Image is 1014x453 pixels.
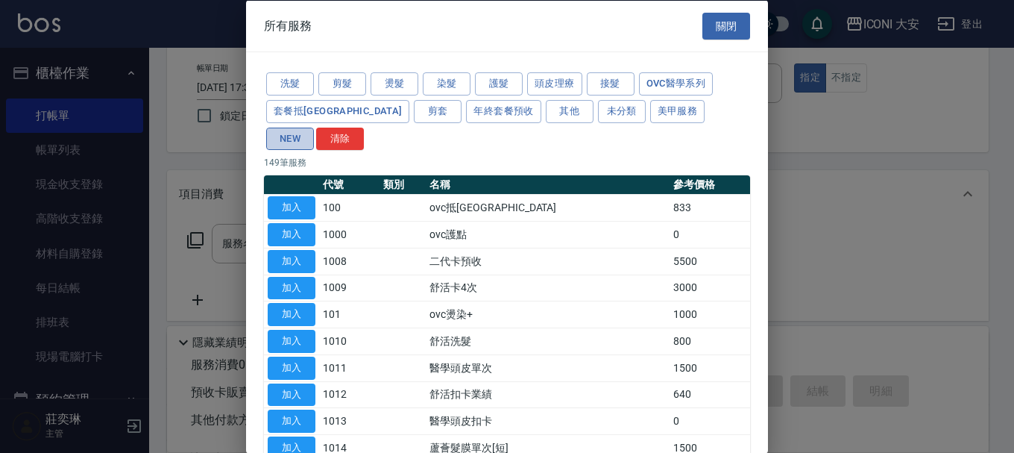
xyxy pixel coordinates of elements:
button: 關閉 [702,12,750,40]
span: 所有服務 [264,18,312,33]
td: 100 [319,194,380,221]
button: 頭皮理療 [527,72,582,96]
td: 1011 [319,354,380,381]
td: 醫學頭皮單次 [426,354,670,381]
button: 加入 [268,303,315,326]
td: ovc護點 [426,221,670,248]
td: 1008 [319,248,380,275]
button: 染髮 [423,72,470,96]
td: 0 [670,407,750,434]
td: 舒活卡4次 [426,275,670,302]
button: 剪髮 [318,72,366,96]
button: NEW [266,127,314,150]
td: 5500 [670,248,750,275]
button: 燙髮 [371,72,418,96]
td: 3000 [670,275,750,302]
button: 未分類 [598,99,646,122]
button: 加入 [268,276,315,299]
button: 洗髮 [266,72,314,96]
th: 類別 [380,175,426,195]
td: 舒活洗髮 [426,328,670,354]
button: ovc醫學系列 [639,72,714,96]
td: 833 [670,194,750,221]
p: 149 筆服務 [264,156,750,169]
td: 醫學頭皮扣卡 [426,407,670,434]
button: 加入 [268,356,315,379]
td: 1012 [319,381,380,408]
td: 640 [670,381,750,408]
button: 美甲服務 [650,99,705,122]
th: 名稱 [426,175,670,195]
button: 清除 [316,127,364,150]
th: 代號 [319,175,380,195]
td: 1010 [319,328,380,354]
td: 101 [319,301,380,328]
button: 剪套 [414,99,462,122]
button: 其他 [546,99,593,122]
td: 800 [670,328,750,354]
th: 參考價格 [670,175,750,195]
td: 1500 [670,354,750,381]
td: ovc燙染+ [426,301,670,328]
td: 1009 [319,275,380,302]
button: 護髮 [475,72,523,96]
button: 加入 [268,410,315,433]
button: 接髮 [587,72,634,96]
td: ovc抵[GEOGRAPHIC_DATA] [426,194,670,221]
button: 年終套餐預收 [466,99,541,122]
td: 舒活扣卡業績 [426,381,670,408]
td: 二代卡預收 [426,248,670,275]
button: 加入 [268,249,315,272]
button: 加入 [268,223,315,246]
button: 加入 [268,196,315,219]
td: 1000 [670,301,750,328]
td: 1000 [319,221,380,248]
td: 1013 [319,407,380,434]
button: 加入 [268,383,315,406]
button: 套餐抵[GEOGRAPHIC_DATA] [266,99,409,122]
td: 0 [670,221,750,248]
button: 加入 [268,330,315,353]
